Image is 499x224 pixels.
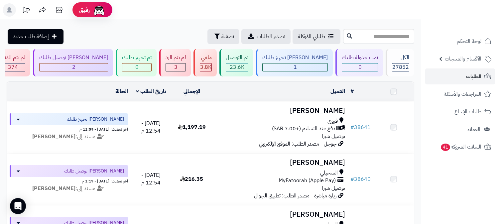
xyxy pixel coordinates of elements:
[350,175,354,183] span: #
[64,168,124,174] span: [PERSON_NAME] توصيل طلبك
[122,54,152,61] div: تم تجهيز طلبك
[384,49,416,76] a: الكل27852
[13,33,49,41] span: إضافة طلب جديد
[350,87,354,95] a: #
[32,133,75,141] strong: [PERSON_NAME]
[8,63,18,71] span: 374
[178,123,206,131] span: 1,197.19
[272,125,338,133] span: الدفع عند التسليم (+7.00 SAR)
[5,185,133,192] div: مسند إلى:
[425,33,495,49] a: لوحة التحكم
[215,159,345,167] h3: [PERSON_NAME]
[1,63,25,71] div: 374
[330,87,345,95] a: العميل
[200,63,211,71] span: 3.8K
[92,3,106,17] img: ai-face.png
[425,121,495,137] a: العملاء
[215,211,345,218] h3: [PERSON_NAME]
[32,184,75,192] strong: [PERSON_NAME]
[358,63,362,71] span: 0
[18,3,34,18] a: تحديثات المنصة
[454,107,481,116] span: طلبات الإرجاع
[241,29,291,44] a: تصدير الطلبات
[215,107,345,115] h3: [PERSON_NAME]
[259,140,336,148] span: جوجل - مصدر الطلب: الموقع الإلكتروني
[294,63,297,71] span: 1
[8,29,63,44] a: إضافة طلب جديد
[467,125,480,134] span: العملاء
[466,72,481,81] span: الطلبات
[262,54,328,61] div: [PERSON_NAME] تجهيز طلبك
[141,171,161,187] span: [DATE] - 12:54 م
[32,49,114,76] a: [PERSON_NAME] توصيل طلبك 2
[141,119,161,135] span: [DATE] - 12:54 م
[158,49,192,76] a: لم يتم الرد 3
[425,86,495,102] a: المراجعات والأسئلة
[135,63,139,71] span: 0
[166,63,186,71] div: 3
[200,63,211,71] div: 3845
[10,177,128,184] div: اخر تحديث: [DATE] - 1:19 م
[440,142,481,152] span: السلات المتروكة
[255,49,334,76] a: [PERSON_NAME] تجهيز طلبك 1
[350,175,371,183] a: #38640
[263,63,327,71] div: 1
[342,54,378,61] div: تمت جدولة طلبك
[279,177,336,184] span: MyFatoorah (Apple Pay)
[342,63,378,71] div: 0
[320,169,338,177] span: السحيلي
[184,87,200,95] a: الإجمالي
[457,37,481,46] span: لوحة التحكم
[257,33,285,41] span: تصدير الطلبات
[392,63,409,71] span: 27852
[226,54,248,61] div: تم التوصيل
[174,63,178,71] span: 3
[425,104,495,120] a: طلبات الإرجاع
[166,54,186,61] div: لم يتم الرد
[200,54,212,61] div: ملغي
[392,54,409,61] div: الكل
[254,192,336,200] span: زيارة مباشرة - مصدر الطلب: تطبيق الجوال
[114,49,158,76] a: تم تجهيز طلبك 0
[322,184,345,192] span: توصيل شبرا
[350,123,354,131] span: #
[441,144,450,151] span: 41
[10,125,128,132] div: اخر تحديث: [DATE] - 12:59 م
[67,116,124,123] span: [PERSON_NAME] تجهيز طلبك
[322,132,345,140] span: توصيل شبرا
[334,49,384,76] a: تمت جدولة طلبك 0
[444,89,481,99] span: المراجعات والأسئلة
[180,175,203,183] span: 216.35
[221,33,234,41] span: تصفية
[79,6,90,14] span: رفيق
[5,133,133,141] div: مسند إلى:
[218,49,255,76] a: تم التوصيل 23.6K
[72,63,75,71] span: 2
[10,198,26,214] div: Open Intercom Messenger
[39,54,108,61] div: [PERSON_NAME] توصيل طلبك
[115,87,128,95] a: الحالة
[350,123,371,131] a: #38641
[40,63,108,71] div: 2
[1,54,25,61] div: لم يتم الدفع
[445,54,481,63] span: الأقسام والمنتجات
[327,117,338,125] span: قروى
[425,139,495,155] a: السلات المتروكة41
[425,68,495,84] a: الطلبات
[136,87,166,95] a: تاريخ الطلب
[293,29,340,44] a: طلباتي المُوكلة
[122,63,151,71] div: 0
[226,63,248,71] div: 23627
[192,49,218,76] a: ملغي 3.8K
[230,63,244,71] span: 23.6K
[298,33,325,41] span: طلباتي المُوكلة
[207,29,239,44] button: تصفية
